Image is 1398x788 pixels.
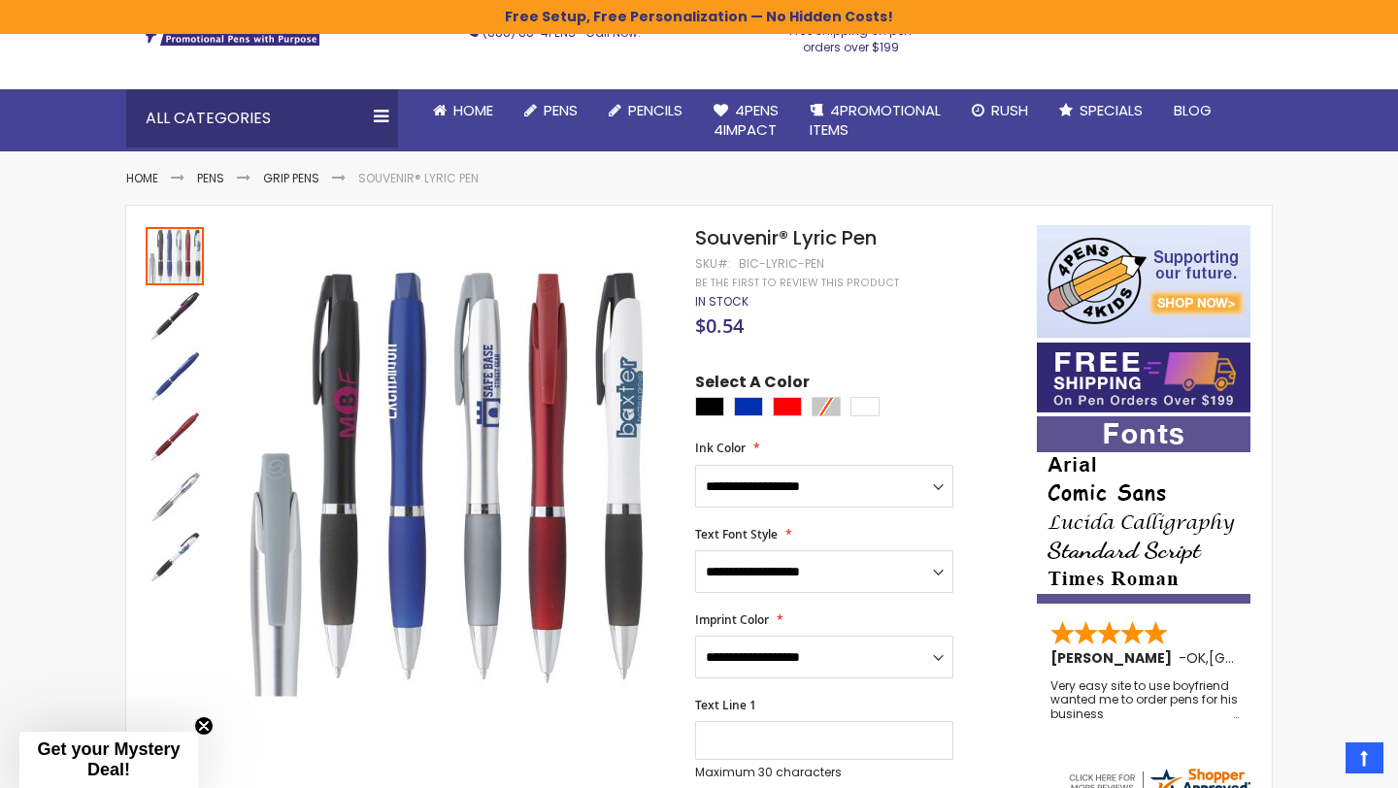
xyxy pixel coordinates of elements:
[695,293,749,310] span: In stock
[695,255,731,272] strong: SKU
[695,526,778,542] span: Text Font Style
[956,89,1044,132] a: Rush
[146,408,204,466] img: Souvenir® Lyric Pen
[695,312,744,339] span: $0.54
[1080,100,1143,120] span: Specials
[850,397,880,416] div: White
[126,170,158,186] a: Home
[695,294,749,310] div: Availability
[734,397,763,416] div: Blue
[810,100,941,140] span: 4PROMOTIONAL ITEMS
[695,765,953,780] p: Maximum 30 characters
[1158,89,1227,132] a: Blog
[146,406,206,466] div: Souvenir® Lyric Pen
[1037,225,1250,338] img: 4pens 4 kids
[695,224,877,251] span: Souvenir® Lyric Pen
[1037,416,1250,604] img: font-personalization-examples
[714,100,779,140] span: 4Pens 4impact
[698,89,794,152] a: 4Pens4impact
[146,528,204,586] img: Souvenir® Lyric Pen
[1037,343,1250,412] img: Free shipping on orders over $199
[1174,100,1212,120] span: Blog
[695,697,756,713] span: Text Line 1
[358,171,479,186] li: Souvenir® Lyric Pen
[1044,89,1158,132] a: Specials
[695,611,769,628] span: Imprint Color
[695,276,899,290] a: Be the first to review this product
[628,100,682,120] span: Pencils
[197,170,224,186] a: Pens
[146,287,204,345] img: Souvenir® Lyric Pen
[146,347,204,406] img: Souvenir® Lyric Pen
[263,170,319,186] a: Grip Pens
[146,285,206,345] div: Souvenir® Lyric Pen
[773,397,802,416] div: Red
[19,732,198,788] div: Get your Mystery Deal!Close teaser
[695,372,810,398] span: Select A Color
[991,100,1028,120] span: Rush
[509,89,593,132] a: Pens
[225,253,669,697] img: Souvenir® Lyric Pen
[544,100,578,120] span: Pens
[695,440,746,456] span: Ink Color
[146,345,206,406] div: Souvenir® Lyric Pen
[417,89,509,132] a: Home
[146,225,206,285] div: Souvenir® Lyric Pen
[770,16,933,54] div: Free shipping on pen orders over $199
[593,89,698,132] a: Pencils
[146,526,204,586] div: Souvenir® Lyric Pen
[146,466,206,526] div: Souvenir® Lyric Pen
[126,89,398,148] div: All Categories
[146,468,204,526] img: Souvenir® Lyric Pen
[453,100,493,120] span: Home
[194,716,214,736] button: Close teaser
[794,89,956,152] a: 4PROMOTIONALITEMS
[695,397,724,416] div: Black
[37,739,180,779] span: Get your Mystery Deal!
[739,256,824,272] div: Bic-Lyric-Pen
